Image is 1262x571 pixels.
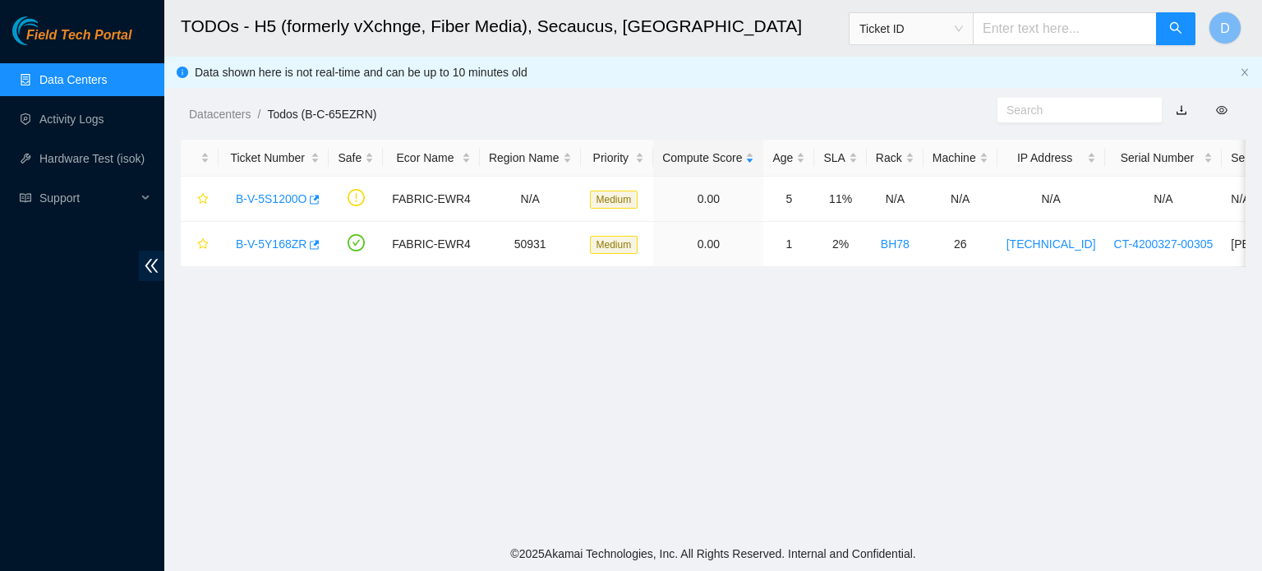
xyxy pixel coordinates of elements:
a: Hardware Test (isok) [39,152,145,165]
input: Search [1006,101,1140,119]
td: N/A [867,177,923,222]
td: 0.00 [653,177,763,222]
td: 1 [763,222,814,267]
a: CT-4200327-00305 [1114,237,1214,251]
button: close [1240,67,1250,78]
span: exclamation-circle [348,189,365,206]
span: Ticket ID [859,16,963,41]
span: eye [1216,104,1227,116]
button: search [1156,12,1195,45]
span: Medium [590,236,638,254]
a: [TECHNICAL_ID] [1006,237,1096,251]
td: 5 [763,177,814,222]
td: 26 [923,222,997,267]
span: Field Tech Portal [26,28,131,44]
span: star [197,238,209,251]
span: star [197,193,209,206]
td: N/A [480,177,581,222]
span: double-left [139,251,164,281]
a: Todos (B-C-65EZRN) [267,108,376,121]
a: Datacenters [189,108,251,121]
a: B-V-5S1200O [236,192,306,205]
span: D [1220,18,1230,39]
span: close [1240,67,1250,77]
button: star [190,231,210,257]
a: Activity Logs [39,113,104,126]
a: B-V-5Y168ZR [236,237,306,251]
a: download [1176,104,1187,117]
span: read [20,192,31,204]
button: download [1163,97,1200,123]
td: FABRIC-EWR4 [383,222,480,267]
td: 2% [814,222,866,267]
td: FABRIC-EWR4 [383,177,480,222]
img: Akamai Technologies [12,16,83,45]
a: Data Centers [39,73,107,86]
input: Enter text here... [973,12,1157,45]
button: D [1209,12,1241,44]
span: Support [39,182,136,214]
span: / [257,108,260,121]
a: BH78 [881,237,910,251]
td: N/A [997,177,1105,222]
td: 11% [814,177,866,222]
td: N/A [923,177,997,222]
td: 50931 [480,222,581,267]
span: Medium [590,191,638,209]
span: search [1169,21,1182,37]
footer: © 2025 Akamai Technologies, Inc. All Rights Reserved. Internal and Confidential. [164,536,1262,571]
a: Akamai TechnologiesField Tech Portal [12,30,131,51]
button: star [190,186,210,212]
td: 0.00 [653,222,763,267]
span: check-circle [348,234,365,251]
td: N/A [1105,177,1223,222]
